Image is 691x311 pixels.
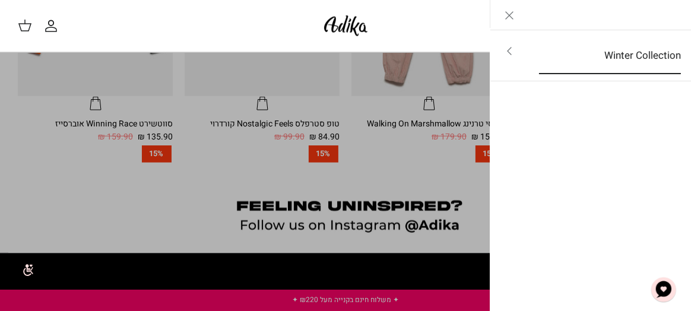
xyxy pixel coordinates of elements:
[44,19,63,33] a: החשבון שלי
[646,272,682,307] button: צ'אט
[321,12,371,40] img: Adika IL
[9,253,42,286] img: accessibility_icon02.svg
